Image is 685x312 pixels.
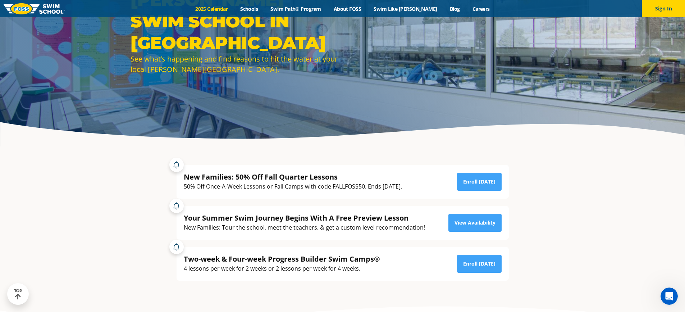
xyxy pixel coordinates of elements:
img: FOSS Swim School Logo [4,3,65,14]
div: New Families: 50% Off Fall Quarter Lessons [184,172,402,182]
a: About FOSS [327,5,367,12]
a: Blog [443,5,466,12]
div: See what’s happening and find reasons to hit the water at your local [PERSON_NAME][GEOGRAPHIC_DATA]. [131,54,339,74]
iframe: Intercom live chat [661,288,678,305]
div: TOP [14,289,22,300]
a: Enroll [DATE] [457,255,502,273]
div: Your Summer Swim Journey Begins With A Free Preview Lesson [184,213,425,223]
div: Two-week & Four-week Progress Builder Swim Camps® [184,254,380,264]
div: 50% Off Once-A-Week Lessons or Fall Camps with code FALLFOSS50. Ends [DATE]. [184,182,402,191]
div: New Families: Tour the school, meet the teachers, & get a custom level recommendation! [184,223,425,232]
a: Schools [234,5,264,12]
div: 4 lessons per week for 2 weeks or 2 lessons per week for 4 weeks. [184,264,380,273]
a: Careers [466,5,496,12]
a: View Availability [448,214,502,232]
a: Swim Like [PERSON_NAME] [367,5,444,12]
a: 2025 Calendar [189,5,234,12]
a: Swim Path® Program [264,5,327,12]
a: Enroll [DATE] [457,173,502,191]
